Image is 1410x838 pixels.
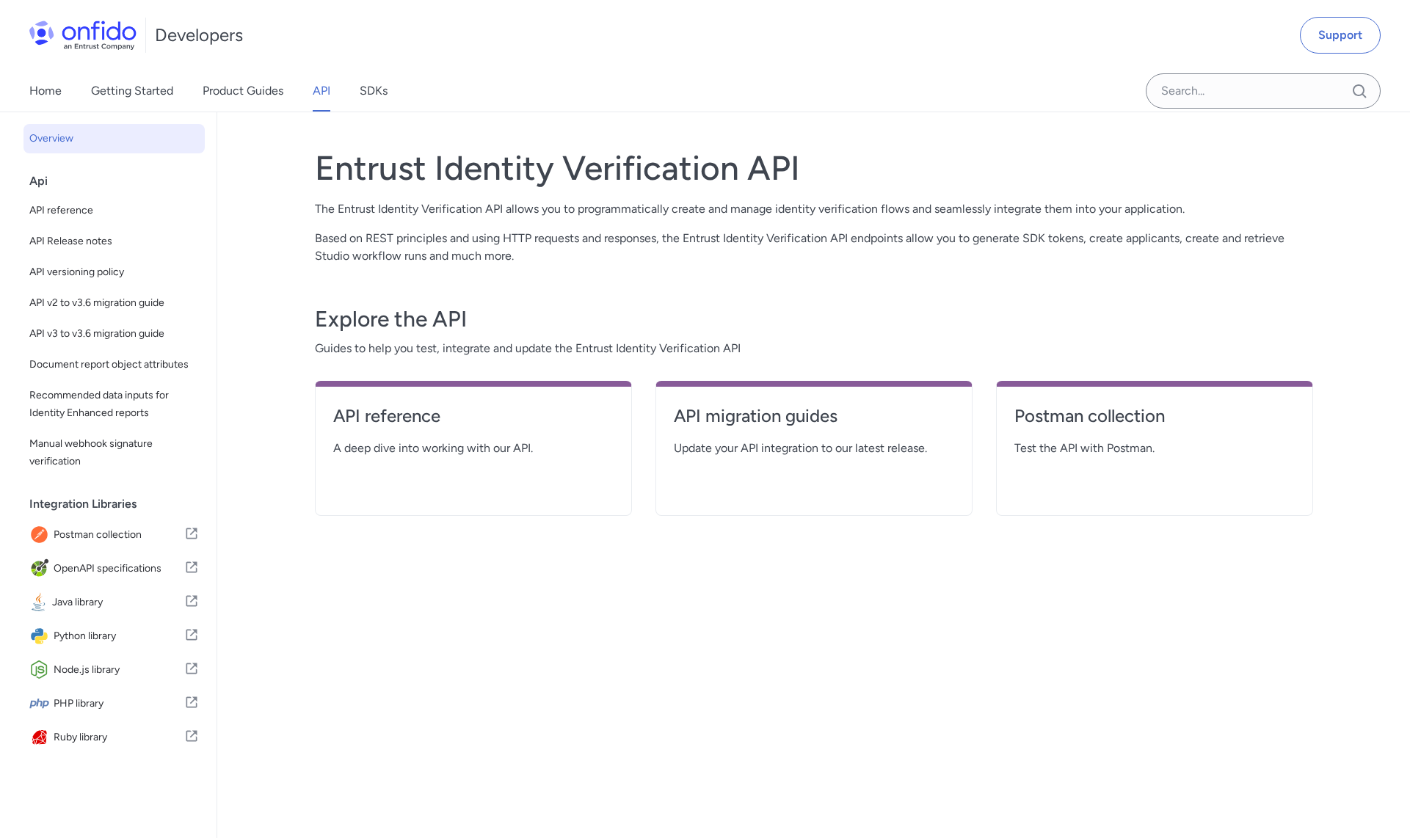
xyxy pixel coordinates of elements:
a: Support [1300,17,1381,54]
span: Update your API integration to our latest release. [674,440,954,457]
a: IconNode.js libraryNode.js library [23,654,205,686]
span: API versioning policy [29,263,199,281]
img: IconOpenAPI specifications [29,558,54,579]
img: IconPostman collection [29,525,54,545]
div: Api [29,167,211,196]
span: PHP library [54,693,184,714]
span: Ruby library [54,727,184,748]
span: Java library [52,592,184,613]
img: IconNode.js library [29,660,54,680]
div: Integration Libraries [29,489,211,519]
span: Test the API with Postman. [1014,440,1295,457]
span: Manual webhook signature verification [29,435,199,470]
a: IconJava libraryJava library [23,586,205,619]
a: SDKs [360,70,388,112]
img: IconPHP library [29,693,54,714]
a: IconOpenAPI specificationsOpenAPI specifications [23,553,205,585]
img: IconJava library [29,592,52,613]
a: API migration guides [674,404,954,440]
a: Postman collection [1014,404,1295,440]
a: API [313,70,330,112]
span: API reference [29,202,199,219]
a: API reference [23,196,205,225]
h3: Explore the API [315,305,1313,334]
span: Document report object attributes [29,356,199,374]
span: OpenAPI specifications [54,558,184,579]
a: Document report object attributes [23,350,205,379]
span: Postman collection [54,525,184,545]
a: Home [29,70,62,112]
h4: API reference [333,404,614,428]
p: Based on REST principles and using HTTP requests and responses, the Entrust Identity Verification... [315,230,1313,265]
a: API v3 to v3.6 migration guide [23,319,205,349]
a: IconRuby libraryRuby library [23,721,205,754]
span: API Release notes [29,233,199,250]
a: Manual webhook signature verification [23,429,205,476]
span: API v2 to v3.6 migration guide [29,294,199,312]
img: IconPython library [29,626,54,646]
span: Python library [54,626,184,646]
a: IconPostman collectionPostman collection [23,519,205,551]
a: API reference [333,404,614,440]
a: API v2 to v3.6 migration guide [23,288,205,318]
a: API versioning policy [23,258,205,287]
input: Onfido search input field [1146,73,1381,109]
a: Recommended data inputs for Identity Enhanced reports [23,381,205,428]
p: The Entrust Identity Verification API allows you to programmatically create and manage identity v... [315,200,1313,218]
a: Overview [23,124,205,153]
span: Overview [29,130,199,147]
img: IconRuby library [29,727,54,748]
span: Guides to help you test, integrate and update the Entrust Identity Verification API [315,340,1313,357]
a: IconPHP libraryPHP library [23,688,205,720]
h4: Postman collection [1014,404,1295,428]
h1: Entrust Identity Verification API [315,147,1313,189]
h4: API migration guides [674,404,954,428]
span: Recommended data inputs for Identity Enhanced reports [29,387,199,422]
h1: Developers [155,23,243,47]
span: API v3 to v3.6 migration guide [29,325,199,343]
span: Node.js library [54,660,184,680]
a: IconPython libraryPython library [23,620,205,652]
img: Onfido Logo [29,21,137,50]
a: API Release notes [23,227,205,256]
a: Getting Started [91,70,173,112]
a: Product Guides [203,70,283,112]
span: A deep dive into working with our API. [333,440,614,457]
